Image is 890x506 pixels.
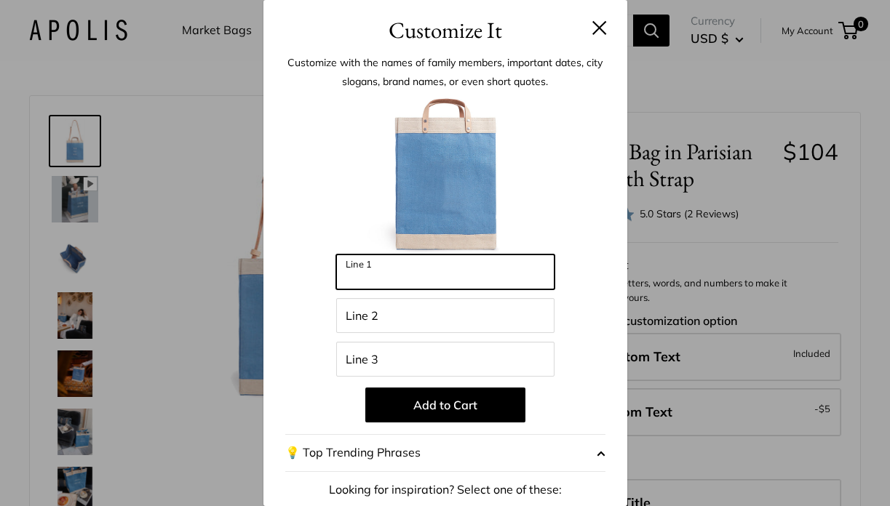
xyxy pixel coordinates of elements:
button: Add to Cart [365,387,525,422]
h3: Customize It [285,13,605,47]
p: Looking for inspiration? Select one of these: [285,479,605,501]
p: Customize with the names of family members, important dates, city slogans, brand names, or even s... [285,53,605,91]
button: 💡 Top Trending Phrases [285,434,605,472]
img: PB_cust_market-bag.jpg [365,95,525,254]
